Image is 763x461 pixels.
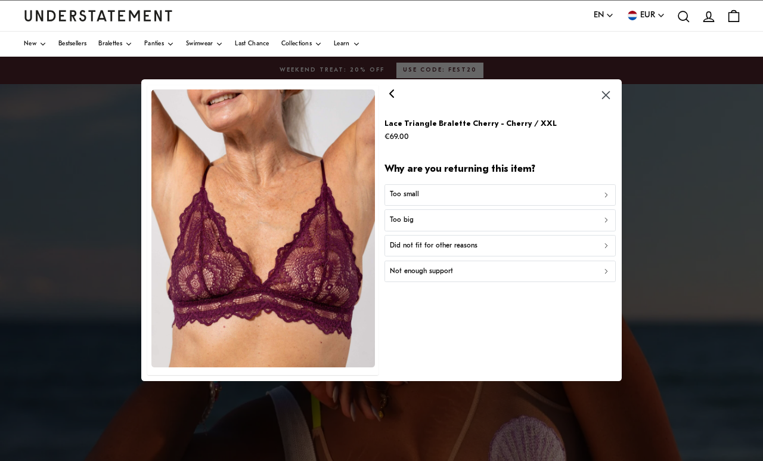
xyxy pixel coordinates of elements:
span: EUR [640,9,655,22]
button: Too big [384,210,616,231]
button: EN [594,9,614,22]
button: EUR [626,9,665,22]
a: Bralettes [98,32,132,57]
p: Too small [390,190,419,201]
a: Collections [281,32,322,57]
span: Swimwear [186,41,213,47]
p: Too big [390,215,414,226]
span: Last Chance [235,41,269,47]
span: Learn [334,41,350,47]
span: New [24,41,36,47]
a: Swimwear [186,32,223,57]
a: Panties [144,32,174,57]
p: Did not fit for other reasons [390,240,477,252]
button: Not enough support [384,261,616,282]
a: Last Chance [235,32,269,57]
a: Bestsellers [58,32,86,57]
p: Lace Triangle Bralette Cherry - Cherry / XXL [384,117,557,130]
span: Panties [144,41,164,47]
a: Understatement Homepage [24,10,173,21]
h2: Why are you returning this item? [384,163,616,177]
p: Not enough support [390,266,453,277]
span: Bralettes [98,41,122,47]
img: 217_a1120819-4cdb-4486-a9f2-6c6a65e5b10e.jpg [151,89,375,367]
span: Collections [281,41,312,47]
span: Bestsellers [58,41,86,47]
a: Learn [334,32,360,57]
button: Too small [384,184,616,206]
p: €69.00 [384,131,557,143]
span: EN [594,9,604,22]
a: New [24,32,46,57]
button: Did not fit for other reasons [384,235,616,256]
